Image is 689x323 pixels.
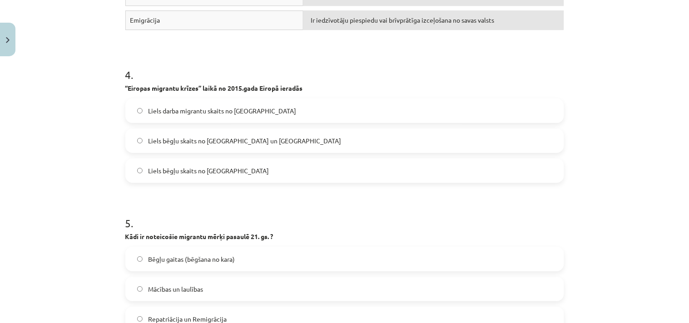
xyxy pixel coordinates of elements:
[137,286,143,292] input: Mācības un laulības
[125,201,564,229] h1: 5 .
[6,37,10,43] img: icon-close-lesson-0947bae3869378f0d4975bcd49f059093ad1ed9edebbc8119c70593378902aed.svg
[130,16,160,24] span: Emigrācija
[311,16,494,24] span: Ir iedzīvotāju piespiedu vai brīvprātīga izceļošana no savas valsts
[137,316,143,322] input: Repatriācija un Remigrācija
[137,108,143,114] input: Liels darba migrantu skaits no [GEOGRAPHIC_DATA]
[148,254,235,264] span: Bēgļu gaitas (bēgšana no kara)
[148,106,296,116] span: Liels darba migrantu skaits no [GEOGRAPHIC_DATA]
[148,166,269,176] span: Liels bēgļu skaits no [GEOGRAPHIC_DATA]
[125,84,303,92] strong: “Eiropas migrantu krīzes” laikā no 2015.gada Eiropā ieradās
[148,284,203,294] span: Mācības un laulības
[148,136,341,146] span: Liels bēgļu skaits no [GEOGRAPHIC_DATA] un [GEOGRAPHIC_DATA]
[137,256,143,262] input: Bēgļu gaitas (bēgšana no kara)
[137,168,143,174] input: Liels bēgļu skaits no [GEOGRAPHIC_DATA]
[125,232,273,240] strong: Kādi ir noteicošie migrantu mērķi pasaulē 21. gs. ?
[137,138,143,144] input: Liels bēgļu skaits no [GEOGRAPHIC_DATA] un [GEOGRAPHIC_DATA]
[125,53,564,81] h1: 4 .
